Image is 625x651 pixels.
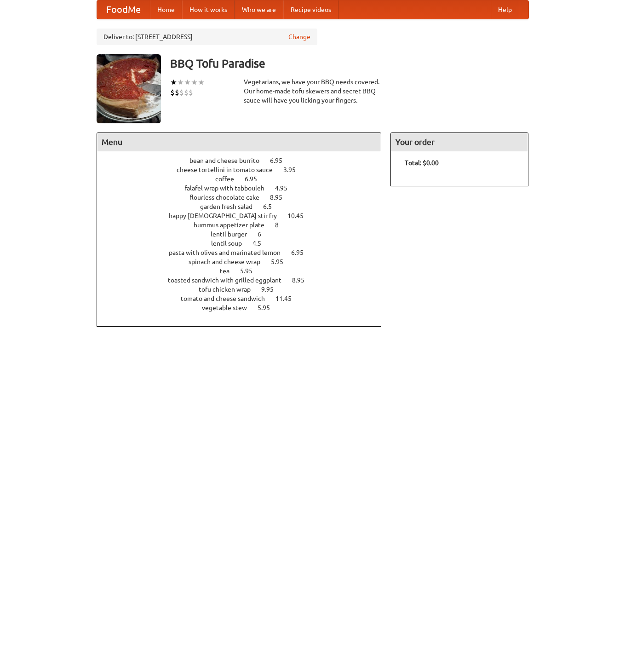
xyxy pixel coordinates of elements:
[170,77,177,87] li: ★
[215,175,243,183] span: coffee
[169,249,321,256] a: pasta with olives and marinated lemon 6.95
[199,286,291,293] a: tofu chicken wrap 9.95
[189,258,300,265] a: spinach and cheese wrap 5.95
[271,258,292,265] span: 5.95
[270,157,292,164] span: 6.95
[200,203,289,210] a: garden fresh salad 6.5
[275,295,301,302] span: 11.45
[220,267,269,275] a: tea 5.95
[202,304,287,311] a: vegetable stew 5.95
[283,0,338,19] a: Recipe videos
[189,258,269,265] span: spinach and cheese wrap
[283,166,305,173] span: 3.95
[184,87,189,98] li: $
[168,277,321,284] a: toasted sandwich with grilled eggplant 8.95
[189,157,269,164] span: bean and cheese burrito
[240,267,262,275] span: 5.95
[194,221,296,229] a: hummus appetizer plate 8
[150,0,182,19] a: Home
[252,240,270,247] span: 4.5
[184,184,274,192] span: falafel wrap with tabbouleh
[181,295,309,302] a: tomato and cheese sandwich 11.45
[258,230,270,238] span: 6
[189,194,269,201] span: flourless chocolate cake
[292,277,314,284] span: 8.95
[181,295,274,302] span: tomato and cheese sandwich
[275,221,288,229] span: 8
[97,54,161,123] img: angular.jpg
[258,304,279,311] span: 5.95
[202,304,256,311] span: vegetable stew
[215,175,274,183] a: coffee 6.95
[169,212,286,219] span: happy [DEMOGRAPHIC_DATA] stir fry
[184,77,191,87] li: ★
[211,230,256,238] span: lentil burger
[191,77,198,87] li: ★
[275,184,297,192] span: 4.95
[211,240,251,247] span: lentil soup
[169,212,321,219] a: happy [DEMOGRAPHIC_DATA] stir fry 10.45
[170,54,529,73] h3: BBQ Tofu Paradise
[261,286,283,293] span: 9.95
[211,240,278,247] a: lentil soup 4.5
[177,77,184,87] li: ★
[287,212,313,219] span: 10.45
[291,249,313,256] span: 6.95
[169,249,290,256] span: pasta with olives and marinated lemon
[170,87,175,98] li: $
[198,77,205,87] li: ★
[182,0,235,19] a: How it works
[220,267,239,275] span: tea
[175,87,179,98] li: $
[97,133,381,151] h4: Menu
[177,166,282,173] span: cheese tortellini in tomato sauce
[200,203,262,210] span: garden fresh salad
[189,194,299,201] a: flourless chocolate cake 8.95
[97,0,150,19] a: FoodMe
[189,157,299,164] a: bean and cheese burrito 6.95
[405,159,439,167] b: Total: $0.00
[244,77,382,105] div: Vegetarians, we have your BBQ needs covered. Our home-made tofu skewers and secret BBQ sauce will...
[97,29,317,45] div: Deliver to: [STREET_ADDRESS]
[245,175,266,183] span: 6.95
[177,166,313,173] a: cheese tortellini in tomato sauce 3.95
[288,32,310,41] a: Change
[168,277,291,284] span: toasted sandwich with grilled eggplant
[235,0,283,19] a: Who we are
[270,194,292,201] span: 8.95
[263,203,281,210] span: 6.5
[179,87,184,98] li: $
[491,0,519,19] a: Help
[211,230,278,238] a: lentil burger 6
[189,87,193,98] li: $
[184,184,304,192] a: falafel wrap with tabbouleh 4.95
[391,133,528,151] h4: Your order
[194,221,274,229] span: hummus appetizer plate
[199,286,260,293] span: tofu chicken wrap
